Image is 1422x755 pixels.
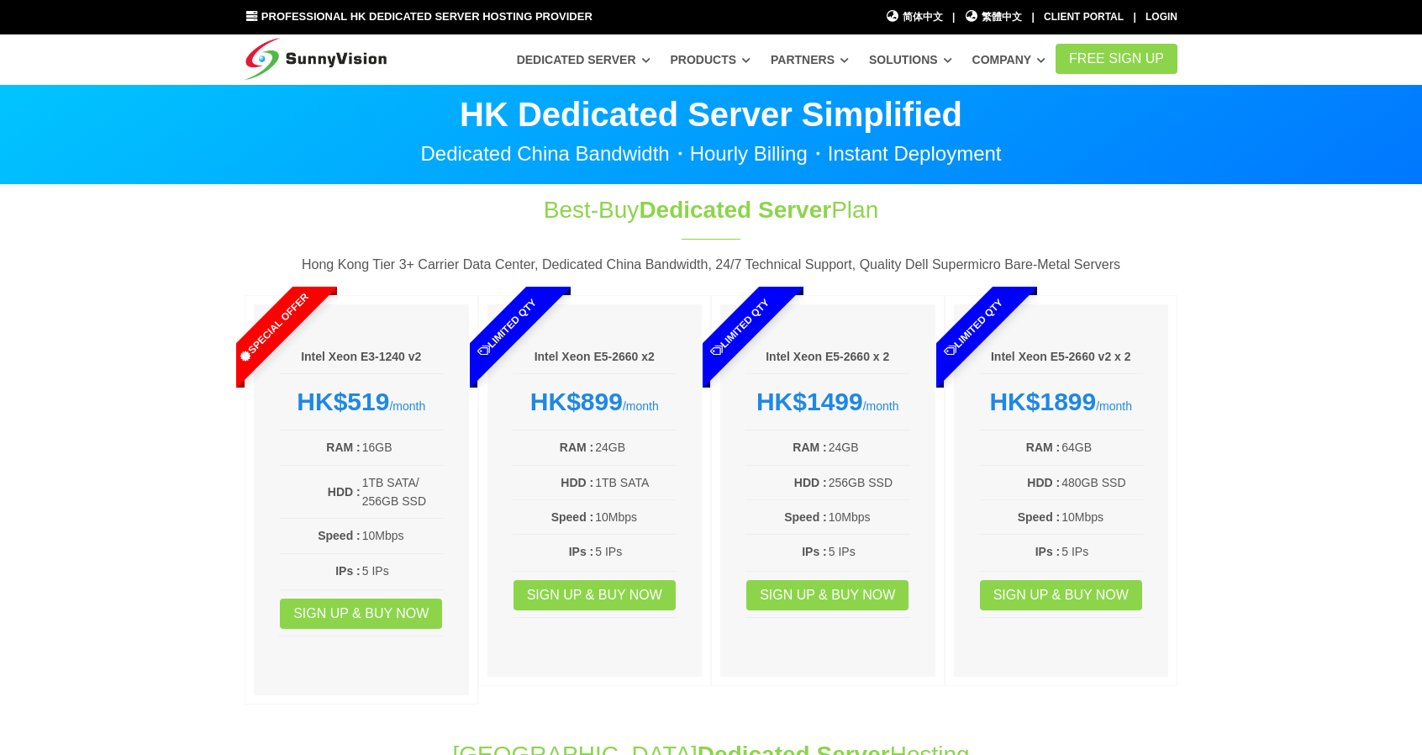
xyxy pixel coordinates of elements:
a: 简体中文 [885,9,943,25]
li: | [952,9,955,25]
div: /month [279,387,444,417]
td: 256GB SSD [828,473,910,493]
b: RAM : [1026,441,1060,454]
b: HDD : [794,476,827,489]
b: RAM : [326,441,360,454]
div: /month [513,387,677,417]
a: Dedicated Server [517,45,650,75]
td: 1TB SATA [594,473,677,493]
h6: Intel Xeon E5-2660 x 2 [745,349,910,366]
a: Client Portal [1044,11,1124,23]
h6: Intel Xeon E5-2660 v2 x 2 [979,349,1144,366]
b: Speed : [1018,510,1061,524]
div: /month [745,387,910,417]
span: Special Offer [203,257,345,399]
span: Limited Qty [903,257,1044,399]
a: 繁體中文 [965,9,1023,25]
h6: Intel Xeon E3-1240 v2 [279,349,444,366]
td: 64GB [1061,437,1143,457]
span: Dedicated Server [639,197,831,223]
td: 24GB [594,437,677,457]
td: 5 IPs [594,541,677,562]
b: HDD : [1027,476,1060,489]
b: IPs : [335,564,361,578]
a: Products [670,45,750,75]
a: Sign up & Buy Now [746,580,908,610]
p: HK Dedicated Server Simplified [245,98,1177,131]
a: Company [972,45,1046,75]
td: 10Mbps [361,525,444,546]
a: FREE Sign Up [1056,44,1177,74]
a: Sign up & Buy Now [280,599,442,629]
td: 1TB SATA/ 256GB SSD [361,473,444,512]
p: Dedicated China Bandwidth・Hourly Billing・Instant Deployment [245,144,1177,164]
b: IPs : [1035,545,1061,558]
strong: HK$1899 [989,388,1096,415]
b: HDD : [561,476,593,489]
p: Hong Kong Tier 3+ Carrier Data Center, Dedicated China Bandwidth, 24/7 Technical Support, Quality... [245,254,1177,276]
b: HDD : [328,485,361,499]
h1: Best-Buy Plan [431,193,991,226]
td: 16GB [361,437,444,457]
td: 5 IPs [828,541,910,562]
td: 480GB SSD [1061,473,1143,493]
td: 5 IPs [1061,541,1143,562]
a: Partners [771,45,849,75]
b: Speed : [318,529,361,542]
li: | [1133,9,1135,25]
td: 10Mbps [828,507,910,527]
td: 10Mbps [1061,507,1143,527]
td: 10Mbps [594,507,677,527]
strong: HK$519 [297,388,389,415]
h6: Intel Xeon E5-2660 x2 [513,349,677,366]
td: 5 IPs [361,561,444,581]
b: IPs : [802,545,827,558]
a: Sign up & Buy Now [513,580,676,610]
b: RAM : [793,441,826,454]
a: Sign up & Buy Now [980,580,1142,610]
b: IPs : [569,545,594,558]
span: Professional HK Dedicated Server Hosting Provider [261,10,592,23]
div: /month [979,387,1144,417]
span: Limited Qty [436,257,577,399]
span: Limited Qty [670,257,811,399]
a: Login [1145,11,1177,23]
b: RAM : [560,441,593,454]
b: Speed : [551,510,594,524]
li: | [1031,9,1034,25]
strong: HK$899 [530,388,623,415]
td: 24GB [828,437,910,457]
strong: HK$1499 [756,388,863,415]
b: Speed : [784,510,827,524]
a: Solutions [869,45,952,75]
